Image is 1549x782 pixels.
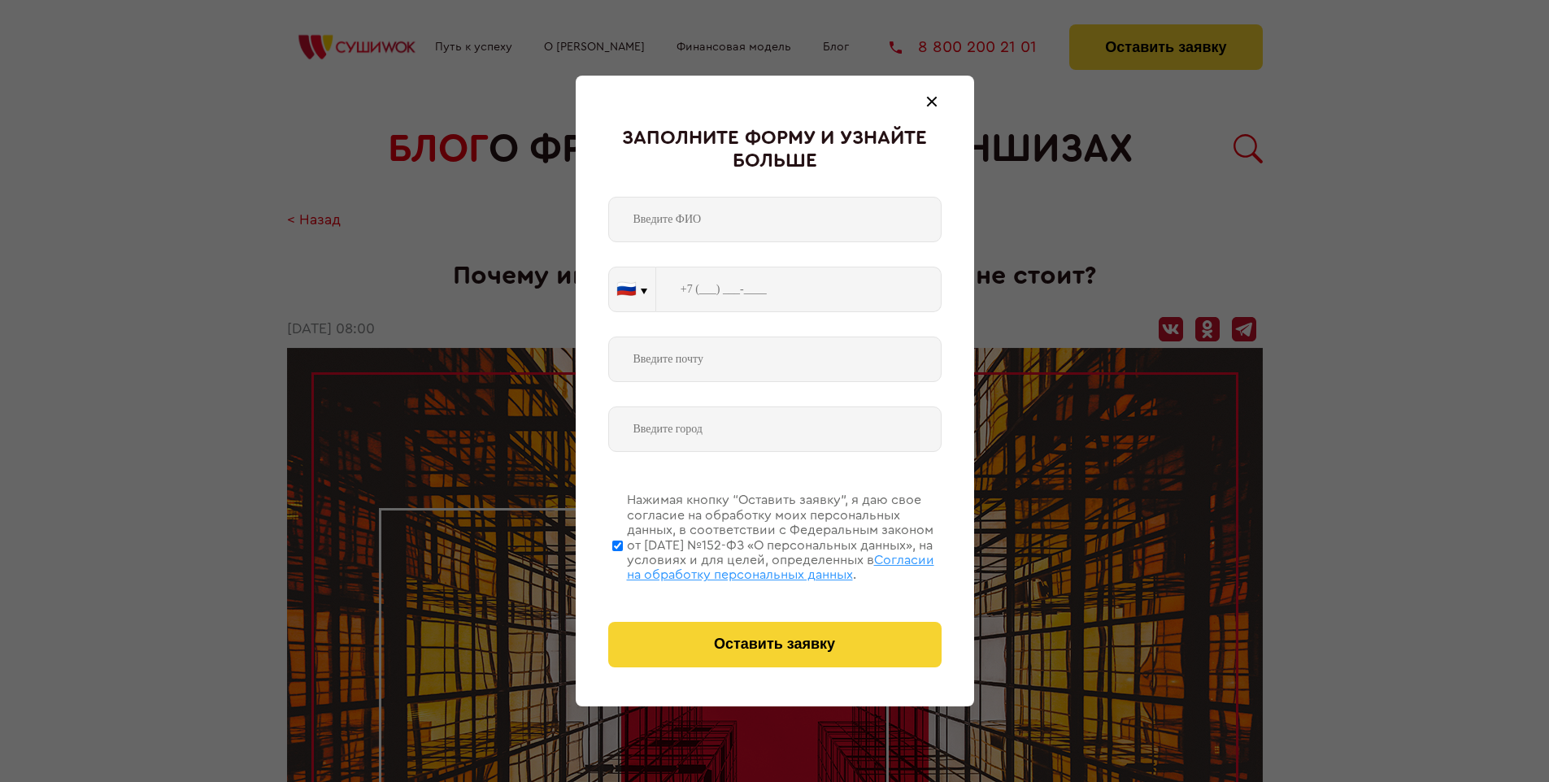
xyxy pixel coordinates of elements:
span: Согласии на обработку персональных данных [627,554,934,581]
input: Введите почту [608,337,942,382]
input: Введите ФИО [608,197,942,242]
button: 🇷🇺 [609,267,655,311]
button: Оставить заявку [608,622,942,667]
div: Заполните форму и узнайте больше [608,128,942,172]
input: +7 (___) ___-____ [656,267,942,312]
div: Нажимая кнопку “Оставить заявку”, я даю свое согласие на обработку моих персональных данных, в со... [627,493,942,582]
input: Введите город [608,406,942,452]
